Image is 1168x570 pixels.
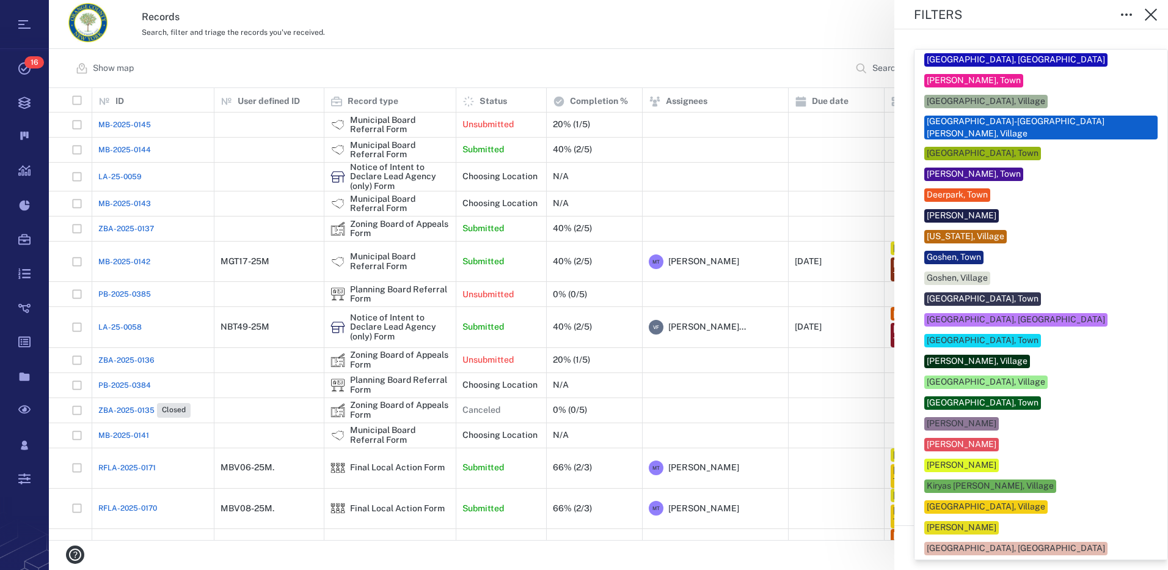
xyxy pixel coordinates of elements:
div: [PERSON_NAME] [927,439,996,451]
div: [GEOGRAPHIC_DATA], [GEOGRAPHIC_DATA] [927,54,1105,66]
div: [GEOGRAPHIC_DATA]-[GEOGRAPHIC_DATA][PERSON_NAME], Village [927,116,1155,139]
div: [PERSON_NAME] [927,210,996,222]
div: Goshen, Village [927,272,988,284]
div: Deerpark, Town [927,189,988,201]
div: [PERSON_NAME], Town [927,168,1021,180]
div: [GEOGRAPHIC_DATA], Town [927,293,1038,305]
div: [GEOGRAPHIC_DATA], Town [927,397,1038,409]
div: [GEOGRAPHIC_DATA], [GEOGRAPHIC_DATA] [927,314,1105,326]
div: [PERSON_NAME] [927,459,996,472]
div: [PERSON_NAME], Town [927,75,1021,87]
div: [GEOGRAPHIC_DATA], Town [927,335,1038,347]
div: [PERSON_NAME] [927,418,996,430]
div: [PERSON_NAME] [927,522,996,534]
div: [PERSON_NAME], Village [927,355,1027,368]
div: Goshen, Town [927,251,981,264]
div: [US_STATE], Village [927,231,1004,243]
span: Help [27,9,53,20]
div: [GEOGRAPHIC_DATA], [GEOGRAPHIC_DATA] [927,542,1105,555]
div: [GEOGRAPHIC_DATA], Village [927,376,1045,388]
div: [GEOGRAPHIC_DATA], Town [927,147,1038,160]
div: Kiryas [PERSON_NAME], Village [927,480,1054,492]
div: [GEOGRAPHIC_DATA], Village [927,95,1045,108]
div: [GEOGRAPHIC_DATA], Village [927,501,1045,513]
